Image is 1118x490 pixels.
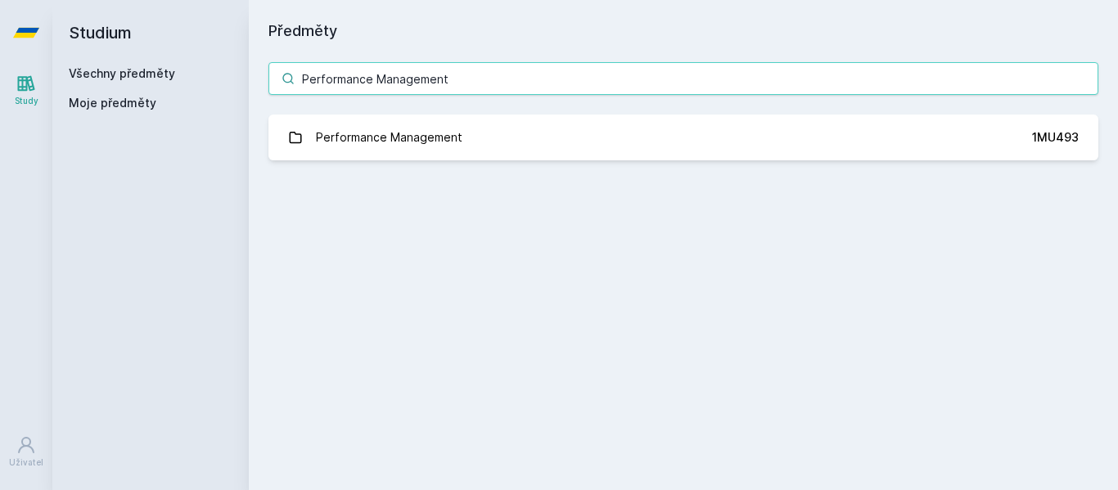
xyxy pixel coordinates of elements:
[9,456,43,469] div: Uživatel
[69,95,156,111] span: Moje předměty
[15,95,38,107] div: Study
[1032,129,1079,146] div: 1MU493
[268,62,1098,95] input: Název nebo ident předmětu…
[69,66,175,80] a: Všechny předměty
[3,427,49,477] a: Uživatel
[268,20,1098,43] h1: Předměty
[3,65,49,115] a: Study
[316,121,462,154] div: Performance Management
[268,115,1098,160] a: Performance Management 1MU493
